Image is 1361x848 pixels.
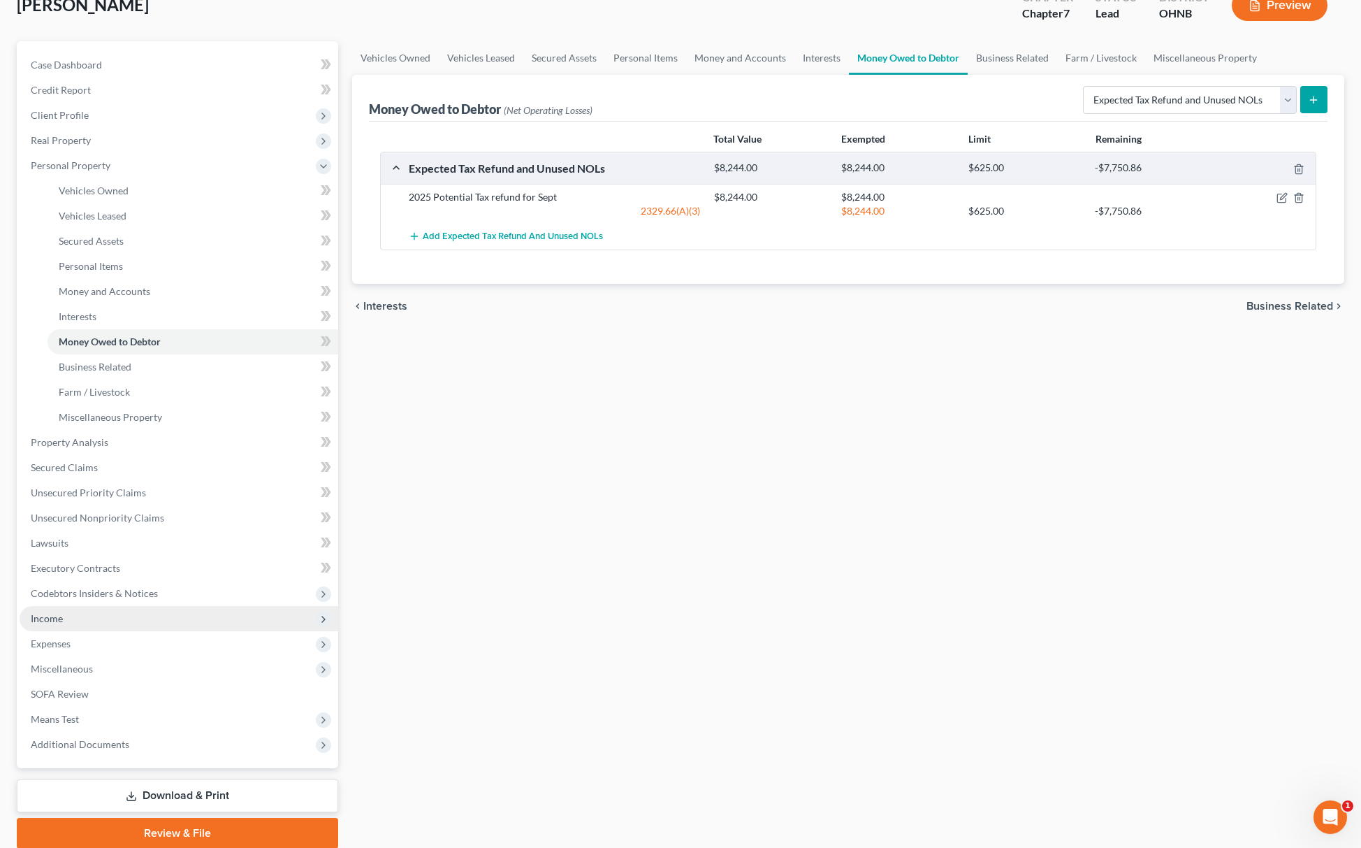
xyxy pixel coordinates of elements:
[794,41,849,75] a: Interests
[1333,301,1344,312] i: chevron_right
[1145,41,1265,75] a: Miscellaneous Property
[31,537,68,549] span: Lawsuits
[363,301,407,312] span: Interests
[31,663,93,675] span: Miscellaneous
[59,386,130,398] span: Farm / Livestock
[352,41,439,75] a: Vehicles Owned
[369,101,592,117] div: Money Owed to Debtor
[1088,204,1215,218] div: -$7,750.86
[31,436,108,448] span: Property Analysis
[20,480,338,505] a: Unsecured Priority Claims
[1063,6,1070,20] span: 7
[402,161,707,175] div: Expected Tax Refund and Unused NOLs
[31,562,120,574] span: Executory Contracts
[48,304,338,329] a: Interests
[1022,6,1073,22] div: Chapter
[20,455,338,480] a: Secured Claims
[1096,6,1137,22] div: Lead
[961,204,1089,218] div: $625.00
[48,380,338,405] a: Farm / Livestock
[352,301,363,312] i: chevron_left
[1342,800,1353,812] span: 1
[1313,800,1347,834] iframe: Intercom live chat
[59,361,131,373] span: Business Related
[31,688,89,700] span: SOFA Review
[48,354,338,380] a: Business Related
[31,59,102,71] span: Case Dashboard
[439,41,523,75] a: Vehicles Leased
[605,41,686,75] a: Personal Items
[1246,301,1344,312] button: Business Related chevron_right
[402,190,707,204] div: 2025 Potential Tax refund for Sept
[31,134,91,146] span: Real Property
[849,41,968,75] a: Money Owed to Debtor
[834,190,961,204] div: $8,244.00
[59,411,162,423] span: Miscellaneous Property
[59,336,161,347] span: Money Owed to Debtor
[1057,41,1145,75] a: Farm / Livestock
[59,210,126,222] span: Vehicles Leased
[20,505,338,531] a: Unsecured Nonpriority Claims
[423,231,603,243] span: Add Expected Tax Refund and Unused NOLs
[20,430,338,455] a: Property Analysis
[20,682,338,707] a: SOFA Review
[834,204,961,218] div: $8,244.00
[968,133,991,145] strong: Limit
[48,203,338,229] a: Vehicles Leased
[48,229,338,254] a: Secured Assets
[48,279,338,304] a: Money and Accounts
[686,41,794,75] a: Money and Accounts
[48,405,338,430] a: Miscellaneous Property
[1088,161,1215,175] div: -$7,750.86
[402,204,707,218] div: 2329.66(A)(3)
[59,185,129,196] span: Vehicles Owned
[31,159,110,171] span: Personal Property
[834,161,961,175] div: $8,244.00
[409,224,603,250] button: Add Expected Tax Refund and Unused NOLs
[31,612,63,624] span: Income
[59,235,124,247] span: Secured Assets
[31,738,129,750] span: Additional Documents
[17,779,338,812] a: Download & Print
[59,285,150,297] span: Money and Accounts
[31,109,89,121] span: Client Profile
[31,587,158,599] span: Codebtors Insiders & Notices
[31,713,79,725] span: Means Test
[504,104,592,116] span: (Net Operating Losses)
[968,41,1057,75] a: Business Related
[48,178,338,203] a: Vehicles Owned
[31,487,146,498] span: Unsecured Priority Claims
[31,512,164,524] span: Unsecured Nonpriority Claims
[1159,6,1209,22] div: OHNB
[20,52,338,78] a: Case Dashboard
[31,84,91,96] span: Credit Report
[59,310,96,322] span: Interests
[352,301,407,312] button: chevron_left Interests
[31,461,98,473] span: Secured Claims
[1246,301,1333,312] span: Business Related
[20,531,338,556] a: Lawsuits
[841,133,885,145] strong: Exempted
[20,78,338,103] a: Credit Report
[48,254,338,279] a: Personal Items
[961,161,1089,175] div: $625.00
[20,556,338,581] a: Executory Contracts
[707,190,834,204] div: $8,244.00
[707,161,834,175] div: $8,244.00
[59,260,123,272] span: Personal Items
[48,329,338,354] a: Money Owed to Debtor
[523,41,605,75] a: Secured Assets
[713,133,762,145] strong: Total Value
[1096,133,1142,145] strong: Remaining
[31,638,71,649] span: Expenses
